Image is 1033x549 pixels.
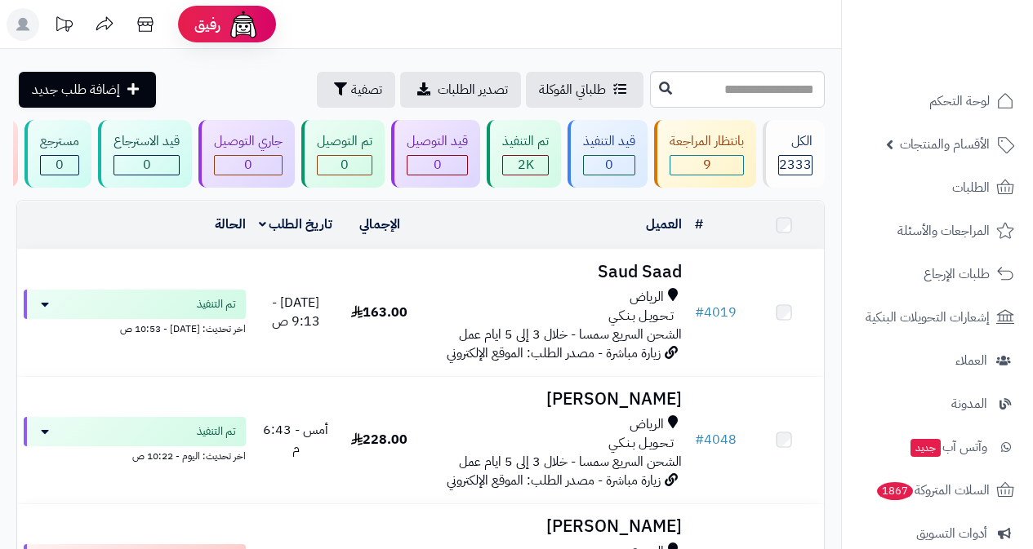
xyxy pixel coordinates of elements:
[909,436,987,458] span: وآتس آب
[779,155,812,175] span: 2333
[852,384,1023,423] a: المدونة
[426,517,682,536] h3: [PERSON_NAME]
[407,156,467,175] div: 0
[214,132,283,151] div: جاري التوصيل
[877,482,913,500] span: 1867
[244,155,252,175] span: 0
[646,215,682,234] a: العميل
[426,263,682,281] h3: Saud Saad
[318,156,372,175] div: 0
[608,434,674,453] span: تـحـويـل بـنـكـي
[852,82,1023,121] a: لوحة التحكم
[298,120,388,188] a: تم التوصيل 0
[259,215,333,234] a: تاريخ الطلب
[359,215,400,234] a: الإجمالي
[400,72,521,108] a: تصدير الطلبات
[114,132,180,151] div: قيد الاسترجاع
[900,133,990,156] span: الأقسام والمنتجات
[951,392,987,415] span: المدونة
[852,471,1023,510] a: السلات المتروكة1867
[195,120,298,188] a: جاري التوصيل 0
[43,8,84,45] a: تحديثات المنصة
[388,120,483,188] a: قيد التوصيل 0
[605,155,613,175] span: 0
[114,156,179,175] div: 0
[272,293,320,331] span: [DATE] - 9:13 ص
[438,80,508,100] span: تصدير الطلبات
[227,8,260,41] img: ai-face.png
[695,215,703,234] a: #
[897,219,990,242] span: المراجعات والأسئلة
[41,156,78,175] div: 0
[651,120,759,188] a: بانتظار المراجعة 9
[426,390,682,409] h3: [PERSON_NAME]
[459,325,682,344] span: الشحن السريع سمسا - خلال 3 إلى 5 ايام عمل
[24,319,246,336] div: اخر تحديث: [DATE] - 10:53 ص
[778,132,813,151] div: الكل
[955,349,987,372] span: العملاء
[215,215,246,234] a: الحالة
[263,420,328,458] span: أمس - 6:43 م
[503,156,548,175] div: 1952
[215,156,282,175] div: 0
[32,80,120,100] span: إضافة طلب جديد
[584,156,634,175] div: 0
[695,303,737,322] a: #4019
[852,255,1023,294] a: طلبات الإرجاع
[852,341,1023,380] a: العملاء
[852,211,1023,250] a: المراجعات والأسئلة
[447,471,661,490] span: زيارة مباشرة - مصدر الطلب: الموقع الإلكتروني
[19,72,156,108] a: إضافة طلب جديد
[95,120,195,188] a: قيد الاسترجاع 0
[916,522,987,545] span: أدوات التسويق
[695,303,704,322] span: #
[434,155,442,175] span: 0
[56,155,64,175] span: 0
[695,430,704,449] span: #
[459,452,682,472] span: الشحن السريع سمسا - خلال 3 إلى 5 ايام عمل
[351,430,407,449] span: 228.00
[924,263,990,286] span: طلبات الإرجاع
[502,132,549,151] div: تم التنفيذ
[630,288,664,307] span: الرياض
[24,446,246,463] div: اخر تحديث: اليوم - 10:22 ص
[952,176,990,199] span: الطلبات
[852,168,1023,207] a: الطلبات
[583,132,635,151] div: قيد التنفيذ
[670,132,744,151] div: بانتظار المراجعة
[40,132,79,151] div: مسترجع
[852,298,1023,337] a: إشعارات التحويلات البنكية
[197,423,236,440] span: تم التنفيذ
[194,15,220,34] span: رفيق
[608,307,674,325] span: تـحـويـل بـنـكـي
[759,120,828,188] a: الكل2333
[695,430,737,449] a: #4048
[351,303,407,322] span: 163.00
[564,120,651,188] a: قيد التنفيذ 0
[929,90,990,113] span: لوحة التحكم
[875,479,990,502] span: السلات المتروكة
[447,343,661,363] span: زيارة مباشرة - مصدر الطلب: الموقع الإلكتروني
[21,120,95,188] a: مسترجع 0
[483,120,564,188] a: تم التنفيذ 2K
[317,72,395,108] button: تصفية
[866,306,990,329] span: إشعارات التحويلات البنكية
[911,439,941,457] span: جديد
[341,155,349,175] span: 0
[317,132,372,151] div: تم التوصيل
[197,296,236,312] span: تم التنفيذ
[351,80,382,100] span: تصفية
[852,427,1023,467] a: وآتس آبجديد
[670,156,743,175] div: 9
[407,132,468,151] div: قيد التوصيل
[518,155,534,175] span: 2K
[526,72,643,108] a: طلباتي المُوكلة
[539,80,606,100] span: طلباتي المُوكلة
[143,155,151,175] span: 0
[703,155,711,175] span: 9
[630,415,664,434] span: الرياض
